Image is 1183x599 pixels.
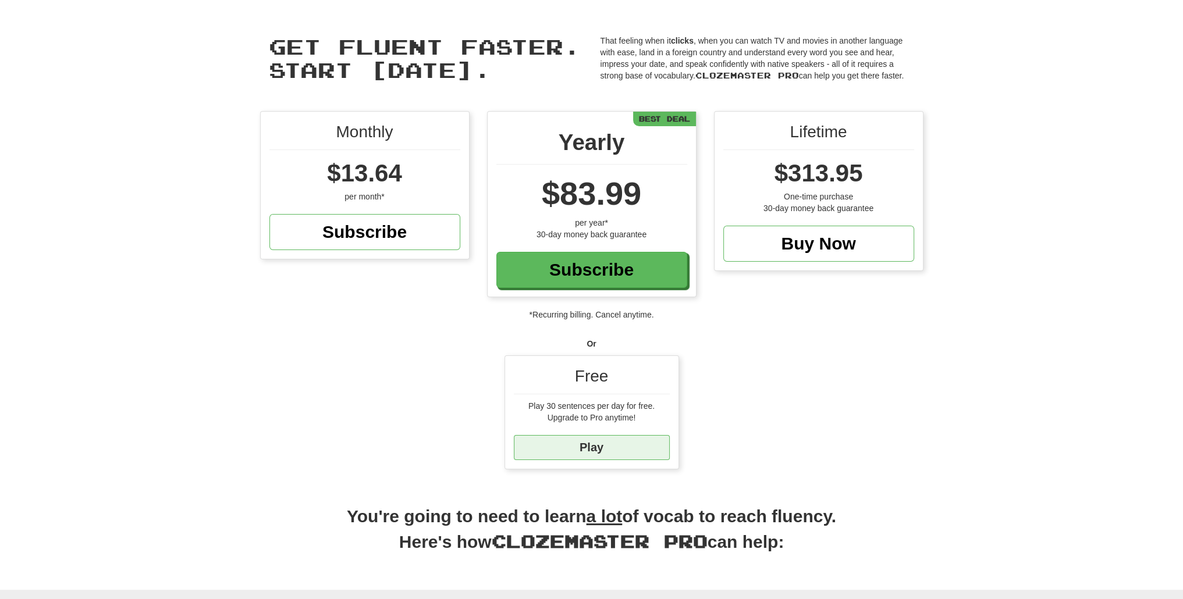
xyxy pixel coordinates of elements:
[514,435,670,460] a: Play
[496,217,687,229] div: per year*
[327,159,402,187] span: $13.64
[775,159,863,187] span: $313.95
[723,191,914,202] div: One-time purchase
[723,120,914,150] div: Lifetime
[269,214,460,250] a: Subscribe
[492,530,708,551] span: Clozemaster Pro
[496,126,687,165] div: Yearly
[496,252,687,288] a: Subscribe
[514,412,670,423] div: Upgrade to Pro anytime!
[695,70,799,80] span: Clozemaster Pro
[514,365,670,394] div: Free
[601,35,915,81] p: That feeling when it , when you can watch TV and movies in another language with ease, land in a ...
[587,339,596,348] strong: Or
[542,175,641,212] span: $83.99
[496,229,687,240] div: 30-day money back guarantee
[269,120,460,150] div: Monthly
[514,400,670,412] div: Play 30 sentences per day for free.
[723,202,914,214] div: 30-day money back guarantee
[587,507,623,526] u: a lot
[671,36,694,45] strong: clicks
[260,504,923,567] h2: You're going to need to learn of vocab to reach fluency. Here's how can help:
[723,226,914,262] a: Buy Now
[269,191,460,202] div: per month*
[269,34,581,82] span: Get fluent faster. Start [DATE].
[633,112,696,126] div: Best Deal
